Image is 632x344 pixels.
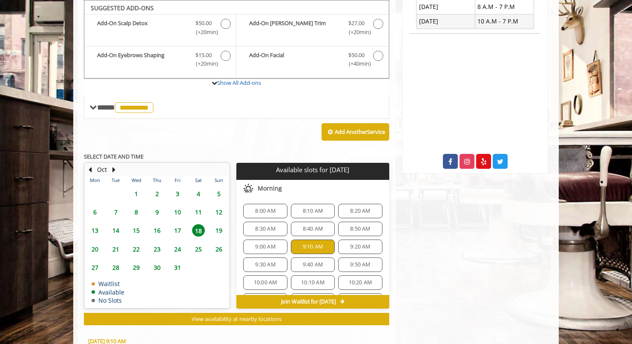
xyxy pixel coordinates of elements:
span: 9:10 AM [303,243,323,250]
td: Select day19 [209,221,230,240]
span: 8:30 AM [255,225,275,232]
button: Previous Month [86,165,93,174]
button: Oct [97,165,107,174]
div: 10:30 AM [243,293,287,308]
td: Select day25 [188,240,208,258]
td: Select day17 [167,221,188,240]
span: 8:10 AM [303,208,323,214]
td: Waitlist [92,280,124,287]
span: 2 [151,188,164,200]
span: 9 [151,206,164,218]
span: 22 [130,243,143,255]
td: Select day26 [209,240,230,258]
td: Select day18 [188,221,208,240]
div: 9:00 AM [243,240,287,254]
td: 10 A.M - 7 P.M [475,14,534,29]
th: Sat [188,176,208,185]
div: 10:20 AM [338,275,382,290]
td: Select day5 [209,185,230,203]
span: Morning [258,185,282,192]
th: Fri [167,176,188,185]
span: 19 [213,224,225,237]
div: 10:10 AM [291,275,335,290]
div: 9:50 AM [338,257,382,272]
td: Select day30 [147,258,167,277]
td: Select day22 [126,240,147,258]
th: Sun [209,176,230,185]
b: Add-On Scalp Detox [97,19,187,37]
a: Show All Add-ons [217,79,261,87]
b: SELECT DATE AND TIME [84,153,144,160]
div: 9:30 AM [243,257,287,272]
td: Select day23 [147,240,167,258]
div: 8:40 AM [291,222,335,236]
td: Select day14 [105,221,126,240]
label: Add-On Scalp Detox [89,19,232,39]
span: 28 [109,261,122,274]
td: Select day9 [147,203,167,221]
span: 9:50 AM [350,261,370,268]
span: 10:20 AM [349,279,372,286]
td: Select day15 [126,221,147,240]
span: 13 [89,224,101,237]
th: Mon [85,176,105,185]
div: 10:40 AM [291,293,335,308]
td: Available [92,289,124,295]
span: 8:40 AM [303,225,323,232]
td: Select day7 [105,203,126,221]
span: 10:00 AM [254,279,277,286]
span: (+40min ) [344,59,369,68]
b: Add-On Facial [249,51,339,69]
td: Select day24 [167,240,188,258]
img: morning slots [243,183,253,194]
span: (+20min ) [344,28,369,37]
td: Select day21 [105,240,126,258]
label: Add-On Eyebrows Shaping [89,51,232,71]
b: Add-On Eyebrows Shaping [97,51,187,69]
span: 11 [192,206,205,218]
th: Wed [126,176,147,185]
td: Select day2 [147,185,167,203]
span: 24 [171,243,184,255]
div: 8:50 AM [338,222,382,236]
td: [DATE] [417,14,475,29]
div: 8:30 AM [243,222,287,236]
button: View availability at nearby locations [84,313,389,325]
label: Add-On Facial [241,51,384,71]
div: 8:00 AM [243,204,287,218]
span: 8:50 AM [350,225,370,232]
span: 16 [151,224,164,237]
td: Select day20 [85,240,105,258]
span: 3 [171,188,184,200]
span: 12 [213,206,225,218]
span: (+20min ) [191,28,216,37]
span: 8:00 AM [255,208,275,214]
td: Select day12 [209,203,230,221]
span: $50.00 [348,51,365,60]
span: 14 [109,224,122,237]
th: Tue [105,176,126,185]
span: 21 [109,243,122,255]
span: (+20min ) [191,59,216,68]
td: Select day1 [126,185,147,203]
span: 27 [89,261,101,274]
td: Select day4 [188,185,208,203]
div: 9:40 AM [291,257,335,272]
b: Add Another Service [335,128,385,136]
span: 15 [130,224,143,237]
button: Next Month [110,165,117,174]
span: $50.00 [195,19,212,28]
td: No Slots [92,297,124,304]
p: Available slots for [DATE] [240,166,385,173]
span: $15.00 [195,51,212,60]
span: 9:30 AM [255,261,275,268]
span: 20 [89,243,101,255]
div: 8:10 AM [291,204,335,218]
td: Select day11 [188,203,208,221]
span: 9:20 AM [350,243,370,250]
span: 25 [192,243,205,255]
span: 5 [213,188,225,200]
span: 9:00 AM [255,243,275,250]
span: 7 [109,206,122,218]
span: $27.00 [348,19,365,28]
